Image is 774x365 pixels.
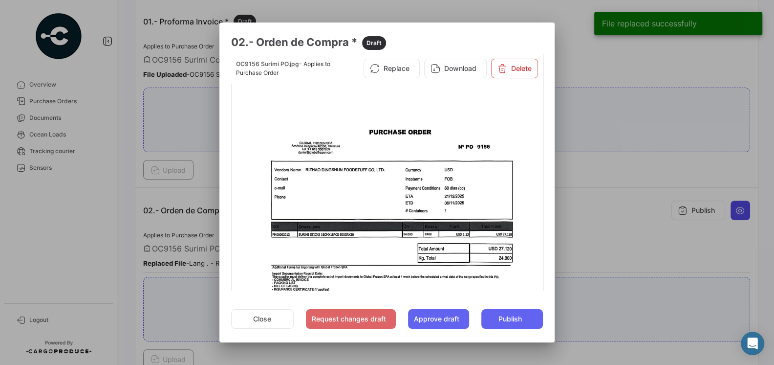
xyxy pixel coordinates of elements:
[366,39,382,47] span: Draft
[231,309,294,329] button: Close
[408,309,470,329] button: Approve draft
[236,60,299,68] span: OC9156 Surimi PO.jpg
[306,309,396,329] button: Request changes draft
[364,59,420,78] button: Replace
[741,332,764,355] div: Abrir Intercom Messenger
[231,34,543,50] h3: 02.- Orden de Compra *
[498,314,522,324] span: Publish
[424,59,487,78] button: Download
[491,59,538,78] button: Delete
[481,309,543,329] button: Publish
